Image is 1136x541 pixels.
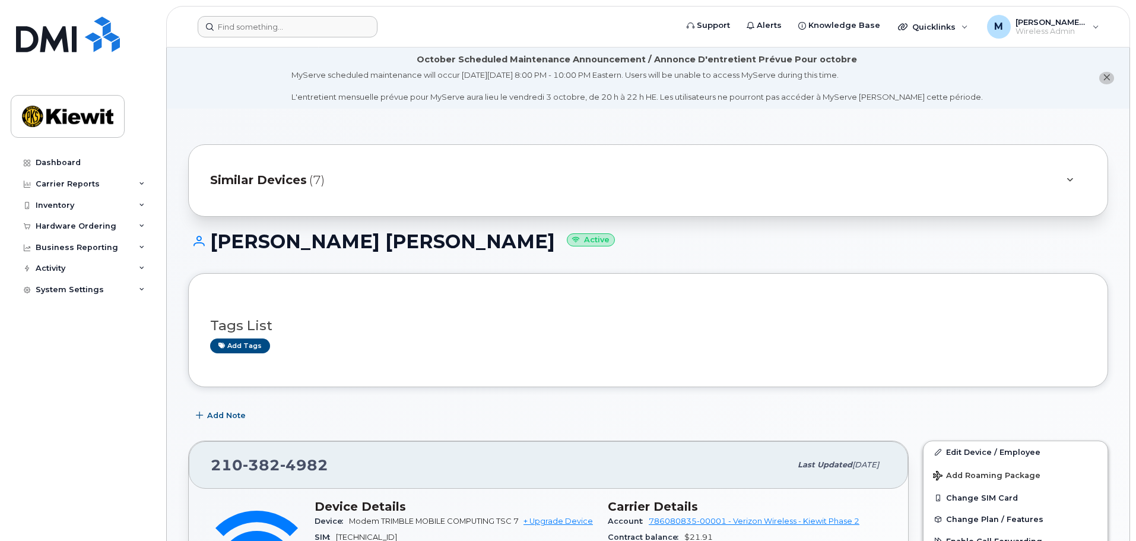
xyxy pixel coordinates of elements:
span: Add Roaming Package [933,471,1040,482]
h3: Carrier Details [608,499,887,514]
div: October Scheduled Maintenance Announcement / Annonce D'entretient Prévue Pour octobre [417,53,857,66]
button: close notification [1099,72,1114,84]
button: Change SIM Card [924,487,1108,508]
h3: Device Details [315,499,594,514]
span: Modem TRIMBLE MOBILE COMPUTING TSC 7 [349,517,519,526]
div: MyServe scheduled maintenance will occur [DATE][DATE] 8:00 PM - 10:00 PM Eastern. Users will be u... [291,69,983,103]
h3: Tags List [210,318,1086,333]
iframe: Messenger Launcher [1084,489,1127,532]
small: Active [567,233,615,247]
span: 210 [211,456,328,474]
span: Change Plan / Features [946,515,1043,524]
a: Edit Device / Employee [924,441,1108,463]
span: Account [608,517,649,526]
button: Add Note [188,405,256,426]
span: Similar Devices [210,172,307,189]
span: 4982 [280,456,328,474]
a: + Upgrade Device [523,517,593,526]
span: Device [315,517,349,526]
a: Add tags [210,338,270,353]
h1: [PERSON_NAME] [PERSON_NAME] [188,231,1108,252]
span: (7) [309,172,325,189]
button: Add Roaming Package [924,463,1108,487]
button: Change Plan / Features [924,508,1108,530]
span: Add Note [207,410,246,421]
span: [DATE] [852,460,879,469]
span: 382 [243,456,280,474]
a: 786080835-00001 - Verizon Wireless - Kiewit Phase 2 [649,517,859,526]
span: Last updated [798,460,852,469]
